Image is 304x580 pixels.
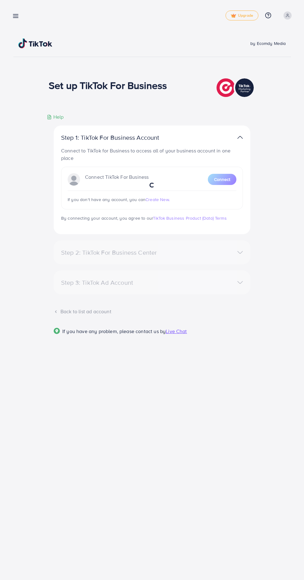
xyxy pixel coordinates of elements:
img: TikTok [18,38,52,48]
img: Popup guide [54,328,60,334]
img: TikTok partner [237,133,243,142]
span: by Ecomdy Media [250,40,286,46]
span: If you have any problem, please contact us by [62,328,166,335]
span: Live Chat [166,328,187,335]
img: TikTok partner [217,77,255,99]
p: Step 1: TikTok For Business Account [61,134,179,141]
h1: Set up TikTok For Business [49,79,167,91]
img: tick [231,14,236,18]
span: Upgrade [231,13,253,18]
div: Help [47,113,64,121]
div: Back to list ad account [54,308,250,315]
a: tickUpgrade [226,11,258,20]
